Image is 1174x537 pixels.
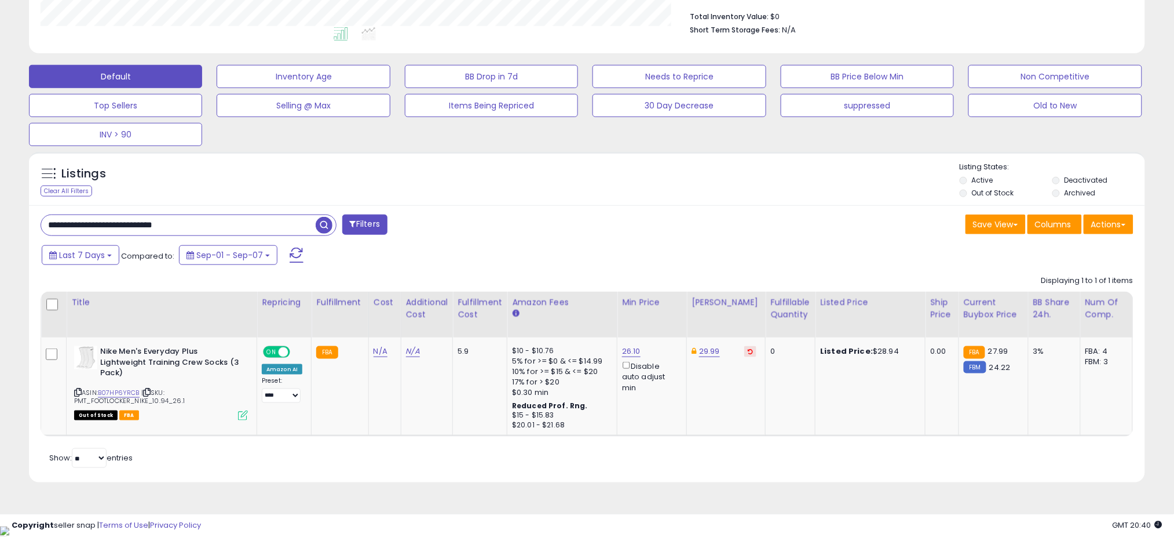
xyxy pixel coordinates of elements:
[512,346,608,356] div: $10 - $10.76
[1084,215,1133,234] button: Actions
[217,65,390,88] button: Inventory Age
[1035,219,1071,230] span: Columns
[1085,346,1124,357] div: FBA: 4
[930,346,949,357] div: 0.00
[622,346,641,357] a: 26.10
[690,25,780,35] b: Short Term Storage Fees:
[74,388,185,405] span: | SKU: PMT_FOOTLOCKER_NIKE_10.94_26.1
[593,65,766,88] button: Needs to Reprice
[964,361,986,373] small: FBM
[29,94,202,117] button: Top Sellers
[512,411,608,420] div: $15 - $15.83
[12,520,54,531] strong: Copyright
[405,94,578,117] button: Items Being Repriced
[782,24,796,35] span: N/A
[61,166,106,182] h5: Listings
[960,162,1145,173] p: Listing States:
[59,249,105,261] span: Last 7 Days
[288,347,307,357] span: OFF
[316,346,338,359] small: FBA
[965,215,1026,234] button: Save View
[512,387,608,398] div: $0.30 min
[12,520,201,531] div: seller snap | |
[196,249,263,261] span: Sep-01 - Sep-07
[179,245,277,265] button: Sep-01 - Sep-07
[405,65,578,88] button: BB Drop in 7d
[622,296,682,309] div: Min Price
[262,364,302,375] div: Amazon AI
[964,296,1023,321] div: Current Buybox Price
[692,296,760,309] div: [PERSON_NAME]
[71,296,252,309] div: Title
[374,296,396,309] div: Cost
[968,65,1142,88] button: Non Competitive
[41,186,92,197] div: Clear All Filters
[74,346,248,419] div: ASIN:
[99,520,148,531] a: Terms of Use
[770,296,810,321] div: Fulfillable Quantity
[458,346,498,357] div: 5.9
[512,367,608,377] div: 10% for >= $15 & <= $20
[770,346,806,357] div: 0
[972,175,993,185] label: Active
[74,346,97,369] img: 218LTrnq4bL._SL40_.jpg
[690,9,1125,23] li: $0
[74,411,118,420] span: All listings that are currently out of stock and unavailable for purchase on Amazon
[458,296,502,321] div: Fulfillment Cost
[622,360,678,393] div: Disable auto adjust min
[49,452,133,463] span: Show: entries
[781,65,954,88] button: BB Price Below Min
[406,346,420,357] a: N/A
[264,347,279,357] span: ON
[820,346,916,357] div: $28.94
[406,296,448,321] div: Additional Cost
[262,296,306,309] div: Repricing
[262,377,302,403] div: Preset:
[593,94,766,117] button: 30 Day Decrease
[972,188,1014,198] label: Out of Stock
[1064,188,1095,198] label: Archived
[42,245,119,265] button: Last 7 Days
[512,296,612,309] div: Amazon Fees
[1033,346,1071,357] div: 3%
[820,346,873,357] b: Listed Price:
[1033,296,1076,321] div: BB Share 24h.
[342,215,387,235] button: Filters
[316,296,363,309] div: Fulfillment
[29,65,202,88] button: Default
[820,296,920,309] div: Listed Price
[98,388,140,398] a: B07HP6YRCB
[699,346,720,357] a: 29.99
[150,520,201,531] a: Privacy Policy
[1027,215,1082,234] button: Columns
[512,377,608,387] div: 17% for > $20
[1085,296,1128,321] div: Num of Comp.
[1113,520,1162,531] span: 2025-09-15 20:40 GMT
[512,420,608,430] div: $20.01 - $21.68
[374,346,387,357] a: N/A
[119,411,139,420] span: FBA
[964,346,985,359] small: FBA
[690,12,769,21] b: Total Inventory Value:
[1085,357,1124,367] div: FBM: 3
[989,362,1011,373] span: 24.22
[29,123,202,146] button: INV > 90
[1064,175,1107,185] label: Deactivated
[121,251,174,262] span: Compared to:
[930,296,953,321] div: Ship Price
[968,94,1142,117] button: Old to New
[512,401,588,411] b: Reduced Prof. Rng.
[988,346,1008,357] span: 27.99
[1041,275,1133,286] div: Displaying 1 to 1 of 1 items
[217,94,390,117] button: Selling @ Max
[512,309,519,319] small: Amazon Fees.
[100,346,241,382] b: Nike Men's Everyday Plus Lightweight Training Crew Socks (3 Pack)
[512,356,608,367] div: 5% for >= $0 & <= $14.99
[781,94,954,117] button: suppressed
